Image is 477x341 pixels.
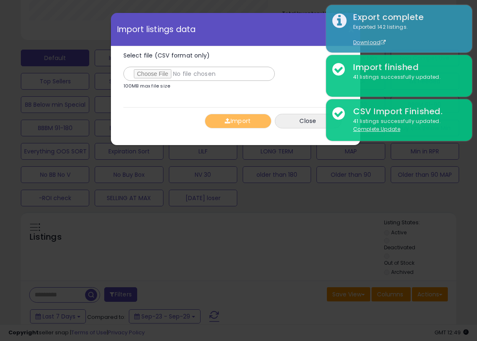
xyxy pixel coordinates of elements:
div: CSV Import Finished. [347,105,466,118]
u: Complete Update [353,125,400,133]
div: 41 listings successfully updated. [347,73,466,81]
span: Import listings data [117,25,196,33]
button: Close [275,114,341,128]
div: Export complete [347,11,466,23]
button: Import [205,114,271,128]
div: Exported 142 listings. [347,23,466,47]
a: Download [353,39,386,46]
p: 100MB max file size [123,84,171,88]
div: Import finished [347,61,466,73]
span: Select file (CSV format only) [123,51,210,60]
div: 41 listings successfully updated. [347,118,466,133]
